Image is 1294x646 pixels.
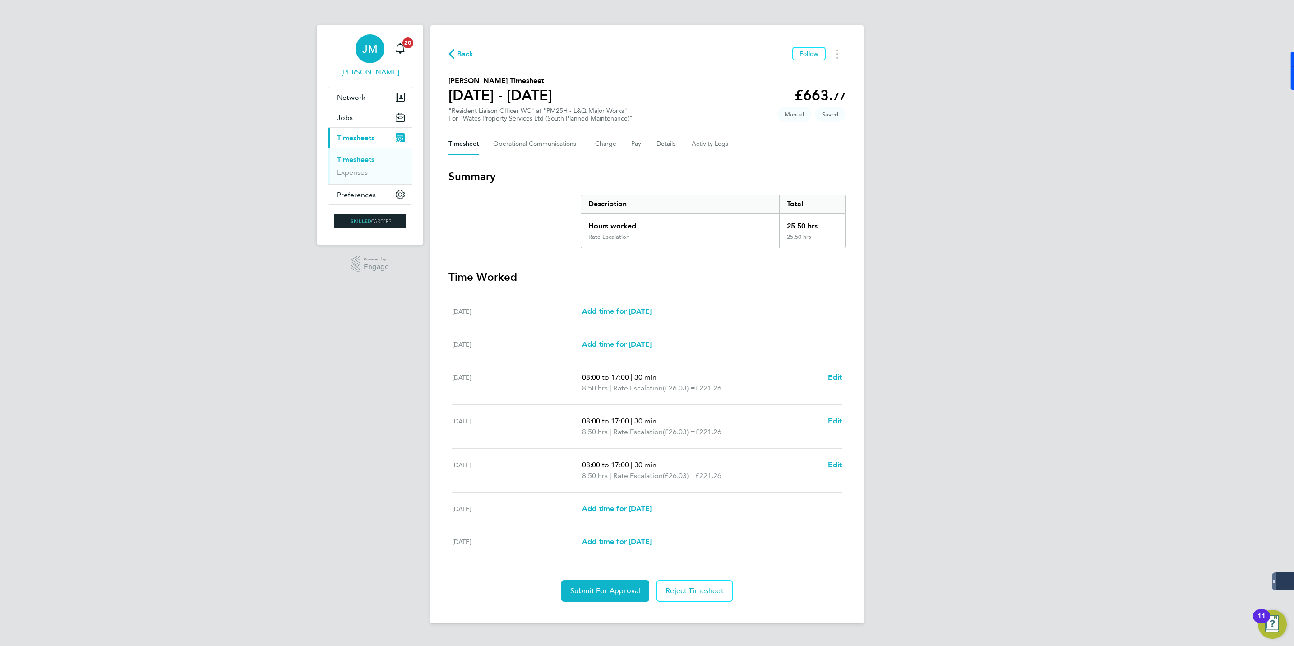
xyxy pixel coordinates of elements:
[328,128,412,148] button: Timesheets
[610,471,611,480] span: |
[582,471,608,480] span: 8.50 hrs
[452,339,582,350] div: [DATE]
[595,133,617,155] button: Charge
[828,460,842,470] a: Edit
[800,50,818,58] span: Follow
[328,34,412,78] a: JM[PERSON_NAME]
[452,306,582,317] div: [DATE]
[631,460,633,469] span: |
[610,428,611,436] span: |
[631,373,633,381] span: |
[833,90,846,103] span: 77
[582,384,608,392] span: 8.50 hrs
[695,384,721,392] span: £221.26
[364,263,389,271] span: Engage
[613,427,663,437] span: Rate Escalation
[815,107,846,122] span: This timesheet is Saved.
[452,503,582,514] div: [DATE]
[792,47,826,60] button: Follow
[631,133,642,155] button: Pay
[448,86,552,104] h1: [DATE] - [DATE]
[448,48,474,60] button: Back
[328,107,412,127] button: Jobs
[561,580,649,602] button: Submit For Approval
[457,49,474,60] span: Back
[581,214,779,233] div: Hours worked
[828,417,842,425] span: Edit
[828,372,842,383] a: Edit
[337,168,368,177] a: Expenses
[582,417,629,425] span: 08:00 to 17:00
[665,586,724,595] span: Reject Timesheet
[663,471,695,480] span: (£26.03) =
[328,87,412,107] button: Network
[828,373,842,381] span: Edit
[448,169,846,602] section: Timesheet
[692,133,730,155] button: Activity Logs
[779,233,845,248] div: 25.50 hrs
[328,185,412,204] button: Preferences
[1257,616,1266,628] div: 11
[582,306,652,317] a: Add time for [DATE]
[613,383,663,394] span: Rate Escalation
[448,133,479,155] button: Timesheet
[452,416,582,437] div: [DATE]
[448,115,633,122] div: For "Wates Property Services Ltd (South Planned Maintenance)"
[656,133,677,155] button: Details
[448,169,846,184] h3: Summary
[452,372,582,394] div: [DATE]
[610,384,611,392] span: |
[452,536,582,547] div: [DATE]
[777,107,811,122] span: This timesheet was manually created.
[581,195,779,213] div: Description
[328,214,412,228] a: Go to home page
[663,428,695,436] span: (£26.03) =
[795,87,846,104] app-decimal: £663.
[582,537,652,546] span: Add time for [DATE]
[663,384,695,392] span: (£26.03) =
[337,155,374,164] a: Timesheets
[391,34,409,63] a: 20
[656,580,733,602] button: Reject Timesheet
[337,113,353,122] span: Jobs
[493,133,581,155] button: Operational Communications
[364,256,389,263] span: Powered by
[634,373,656,381] span: 30 min
[582,373,629,381] span: 08:00 to 17:00
[631,417,633,425] span: |
[695,471,721,480] span: £221.26
[334,214,406,228] img: skilledcareers-logo-retina.png
[582,428,608,436] span: 8.50 hrs
[829,47,846,61] button: Timesheets Menu
[779,214,845,233] div: 25.50 hrs
[582,340,652,349] span: Add time for [DATE]
[448,75,552,86] h2: [PERSON_NAME] Timesheet
[402,37,413,48] span: 20
[337,93,365,102] span: Network
[328,67,412,78] span: Jack McMurray
[582,503,652,514] a: Add time for [DATE]
[448,270,846,284] h3: Time Worked
[452,460,582,481] div: [DATE]
[634,417,656,425] span: 30 min
[582,504,652,513] span: Add time for [DATE]
[828,460,842,469] span: Edit
[337,134,374,142] span: Timesheets
[588,233,629,241] div: Rate Escalation
[582,307,652,316] span: Add time for [DATE]
[448,107,633,122] div: "Resident Liaison Officer WC" at "PM25H - L&Q Major Works"
[828,416,842,427] a: Edit
[613,470,663,481] span: Rate Escalation
[582,339,652,350] a: Add time for [DATE]
[351,256,389,273] a: Powered byEngage
[582,536,652,547] a: Add time for [DATE]
[570,586,640,595] span: Submit For Approval
[779,195,845,213] div: Total
[695,428,721,436] span: £221.26
[337,191,376,199] span: Preferences
[328,148,412,184] div: Timesheets
[634,460,656,469] span: 30 min
[317,25,423,245] nav: Main navigation
[582,460,629,469] span: 08:00 to 17:00
[581,195,846,248] div: Summary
